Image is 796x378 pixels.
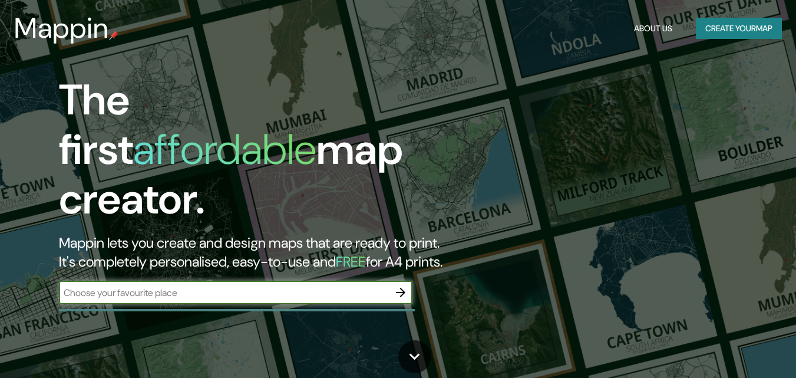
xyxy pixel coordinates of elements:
[14,12,109,45] h3: Mappin
[59,75,457,234] h1: The first map creator.
[629,18,677,40] button: About Us
[59,234,457,271] h2: Mappin lets you create and design maps that are ready to print. It's completely personalised, eas...
[133,122,316,177] h1: affordable
[336,252,366,271] h5: FREE
[696,18,782,40] button: Create yourmap
[59,286,389,300] input: Choose your favourite place
[109,31,118,40] img: mappin-pin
